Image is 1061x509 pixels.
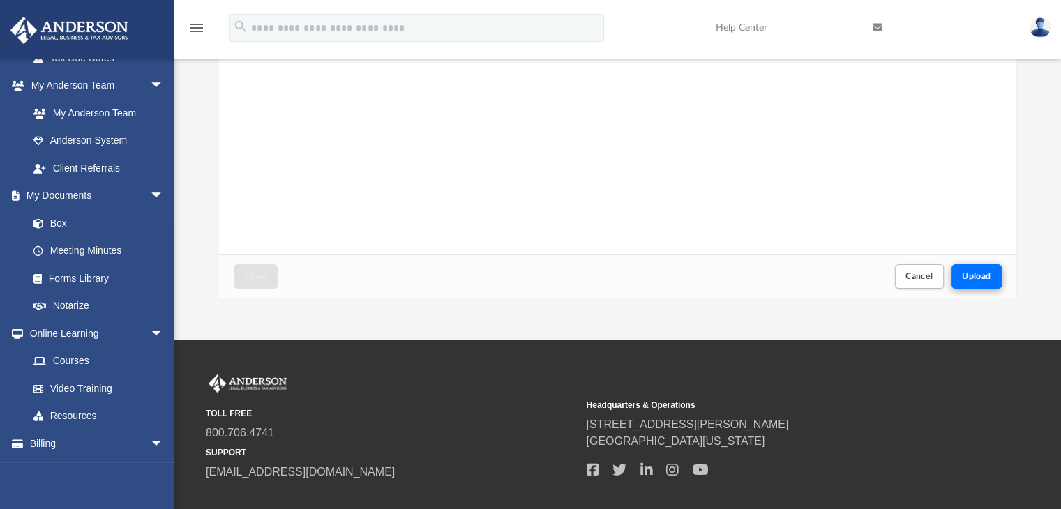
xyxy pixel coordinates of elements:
span: arrow_drop_down [150,430,178,458]
a: My Anderson Team [20,99,171,127]
a: [STREET_ADDRESS][PERSON_NAME] [586,418,788,430]
i: menu [188,20,205,36]
img: Anderson Advisors Platinum Portal [6,17,133,44]
a: menu [188,26,205,36]
a: My Documentsarrow_drop_down [10,182,178,210]
a: [EMAIL_ADDRESS][DOMAIN_NAME] [206,466,395,478]
img: User Pic [1030,17,1051,38]
a: Resources [20,402,178,430]
span: arrow_drop_down [150,182,178,211]
a: Billingarrow_drop_down [10,430,185,457]
small: SUPPORT [206,446,576,459]
span: Close [244,272,266,280]
a: Forms Library [20,264,171,292]
a: Notarize [20,292,178,320]
a: 800.706.4741 [206,427,274,439]
span: arrow_drop_down [150,72,178,100]
small: Headquarters & Operations [586,399,956,411]
a: Anderson System [20,127,178,155]
a: Meeting Minutes [20,237,178,265]
button: Close [234,264,277,289]
a: Courses [20,347,178,375]
a: Online Learningarrow_drop_down [10,319,178,347]
span: Upload [962,272,991,280]
a: Events Calendar [10,457,185,485]
small: TOLL FREE [206,407,576,420]
button: Cancel [895,264,944,289]
a: Video Training [20,374,171,402]
a: My Anderson Teamarrow_drop_down [10,72,178,100]
i: search [233,19,248,34]
span: arrow_drop_down [150,319,178,348]
img: Anderson Advisors Platinum Portal [206,374,289,393]
button: Upload [951,264,1002,289]
a: Client Referrals [20,154,178,182]
a: [GEOGRAPHIC_DATA][US_STATE] [586,435,765,447]
span: Cancel [905,272,933,280]
a: Box [20,209,171,237]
